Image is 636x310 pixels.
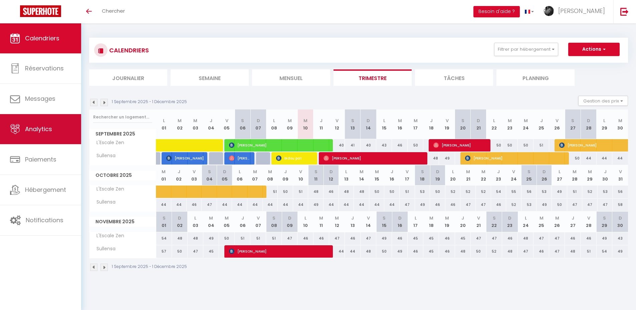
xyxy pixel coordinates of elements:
div: 47 [582,199,598,211]
th: 20 [455,109,471,139]
th: 11 [313,212,329,232]
th: 23 [502,109,518,139]
div: 55 [506,186,521,198]
div: 46 [491,199,506,211]
th: 05 [219,212,235,232]
abbr: V [367,215,370,221]
div: 44 [581,152,596,165]
div: 51 [567,186,583,198]
div: 50 [219,232,235,245]
div: 44 [217,199,232,211]
abbr: M [588,169,592,175]
th: 09 [278,165,293,186]
span: Chercher [102,7,125,14]
th: 08 [263,165,278,186]
abbr: S [461,117,464,124]
abbr: M [481,169,485,175]
abbr: D [619,215,622,221]
th: 01 [156,165,172,186]
div: 44 [339,199,354,211]
button: Ouvrir le widget de chat LiveChat [5,3,25,23]
abbr: S [383,215,386,221]
div: 46 [187,199,202,211]
abbr: M [193,117,197,124]
th: 24 [518,212,534,232]
abbr: J [284,169,287,175]
span: Messages [25,94,55,103]
th: 22 [486,109,502,139]
div: 50 [565,152,581,165]
div: 47 [460,199,476,211]
abbr: L [194,215,196,221]
abbr: V [556,117,559,124]
th: 25 [534,212,549,232]
th: 17 [408,109,423,139]
abbr: L [273,117,275,124]
th: 16 [392,109,408,139]
button: Gestion des prix [578,96,628,106]
span: L'Escale Zen [90,232,126,240]
abbr: D [398,215,402,221]
div: 41 [345,139,361,151]
th: 11 [313,109,329,139]
abbr: V [257,215,260,221]
th: 06 [235,109,250,139]
th: 14 [354,165,369,186]
abbr: M [429,215,433,221]
th: 10 [297,109,313,139]
div: 51 [293,186,308,198]
div: 50 [430,186,445,198]
div: 56 [613,186,628,198]
span: Novembre 2025 [89,217,156,227]
div: 54 [156,232,172,245]
div: 56 [521,186,537,198]
span: [PERSON_NAME] [166,152,204,165]
div: 48 [339,186,354,198]
span: [PERSON_NAME] [229,152,250,165]
span: Notifications [26,216,63,224]
abbr: M [162,169,166,175]
div: 44 [171,199,187,211]
abbr: D [367,117,370,124]
th: 28 [581,212,596,232]
div: 52 [460,186,476,198]
th: 12 [324,165,339,186]
th: 12 [329,109,345,139]
th: 21 [471,109,486,139]
th: 03 [187,165,202,186]
abbr: D [288,215,291,221]
th: 15 [369,165,385,186]
abbr: L [603,117,605,124]
abbr: L [345,169,347,175]
abbr: M [466,169,470,175]
div: 48 [423,152,439,165]
abbr: M [524,117,528,124]
abbr: S [527,169,531,175]
th: 09 [282,109,297,139]
th: 22 [486,212,502,232]
th: 30 [598,165,613,186]
div: 52 [506,199,521,211]
div: 47 [476,199,491,211]
abbr: L [452,169,454,175]
th: 10 [297,212,313,232]
span: Octobre 2025 [89,171,156,180]
th: 04 [203,212,219,232]
div: 52 [582,186,598,198]
div: 44 [324,199,339,211]
button: Besoin d'aide ? [473,6,520,17]
th: 28 [567,165,583,186]
th: 24 [518,109,534,139]
th: 05 [217,165,232,186]
th: 03 [188,212,203,232]
div: 49 [537,199,552,211]
span: Septembre 2025 [89,129,156,139]
th: 12 [329,212,345,232]
div: 49 [203,232,219,245]
div: 54 [491,186,506,198]
abbr: V [193,169,196,175]
button: Actions [568,43,620,56]
th: 04 [203,109,219,139]
span: Paiements [25,155,56,164]
div: 47 [598,199,613,211]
